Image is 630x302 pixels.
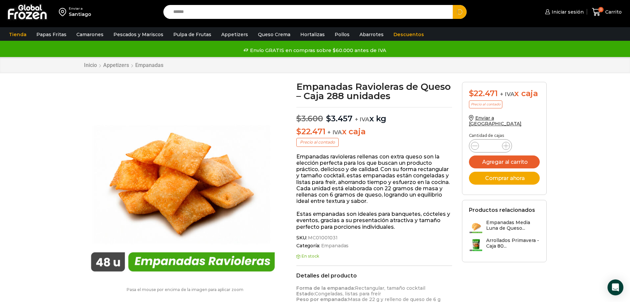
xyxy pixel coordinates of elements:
[550,9,584,15] span: Iniciar sesión
[608,279,623,295] div: Open Intercom Messenger
[296,291,315,297] strong: Estado:
[598,7,604,12] span: 0
[296,114,301,123] span: $
[296,211,452,230] p: Estas empanadas son ideales para banquetes, cócteles y eventos, gracias a su presentación atracti...
[331,28,353,41] a: Pollos
[296,138,339,147] p: Precio al contado
[296,243,452,249] span: Categoría:
[110,28,167,41] a: Pescados y Mariscos
[590,4,623,20] a: 0 Carrito
[135,62,164,68] a: Empanadas
[297,28,328,41] a: Hortalizas
[469,115,522,127] a: Enviar a [GEOGRAPHIC_DATA]
[84,287,287,292] p: Pasa el mouse por encima de la imagen para aplicar zoom
[469,100,502,108] p: Precio al contado
[486,220,540,231] h3: Empanadas Media Luna de Queso...
[296,235,452,241] span: SKU:
[355,116,369,123] span: + IVA
[296,127,452,137] p: x caja
[604,9,622,15] span: Carrito
[59,6,69,18] img: address-field-icon.svg
[296,82,452,100] h1: Empanadas Ravioleras de Queso – Caja 288 unidades
[326,114,331,123] span: $
[296,127,301,136] span: $
[33,28,70,41] a: Papas Fritas
[327,129,342,136] span: + IVA
[84,82,282,281] img: empanada-raviolera
[103,62,129,68] a: Appetizers
[469,89,498,98] bdi: 22.471
[484,141,497,151] input: Product quantity
[469,89,474,98] span: $
[73,28,107,41] a: Camarones
[296,254,452,259] p: En stock
[84,62,97,68] a: Inicio
[486,238,540,249] h3: Arrollados Primavera - Caja 80...
[356,28,387,41] a: Abarrotes
[296,153,452,205] p: Empanadas ravioleras rellenas con extra queso son la elección perfecta para los que buscan un pro...
[469,89,540,98] div: x caja
[320,243,349,249] a: Empanadas
[296,127,325,136] bdi: 22.471
[255,28,294,41] a: Queso Crema
[469,220,540,234] a: Empanadas Media Luna de Queso...
[469,172,540,185] button: Comprar ahora
[390,28,427,41] a: Descuentos
[84,62,164,68] nav: Breadcrumb
[500,91,515,97] span: + IVA
[296,107,452,124] p: x kg
[69,11,91,18] div: Santiago
[326,114,353,123] bdi: 3.457
[453,5,467,19] button: Search button
[296,114,323,123] bdi: 3.600
[296,285,355,291] strong: Forma de la empanada:
[170,28,215,41] a: Pulpa de Frutas
[469,207,535,213] h2: Productos relacionados
[469,133,540,138] p: Cantidad de cajas
[469,238,540,252] a: Arrollados Primavera - Caja 80...
[307,235,338,241] span: MC01001031
[6,28,30,41] a: Tienda
[296,272,452,279] h2: Detalles del producto
[69,6,91,11] div: Enviar a
[218,28,251,41] a: Appetizers
[543,5,584,19] a: Iniciar sesión
[469,155,540,168] button: Agregar al carrito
